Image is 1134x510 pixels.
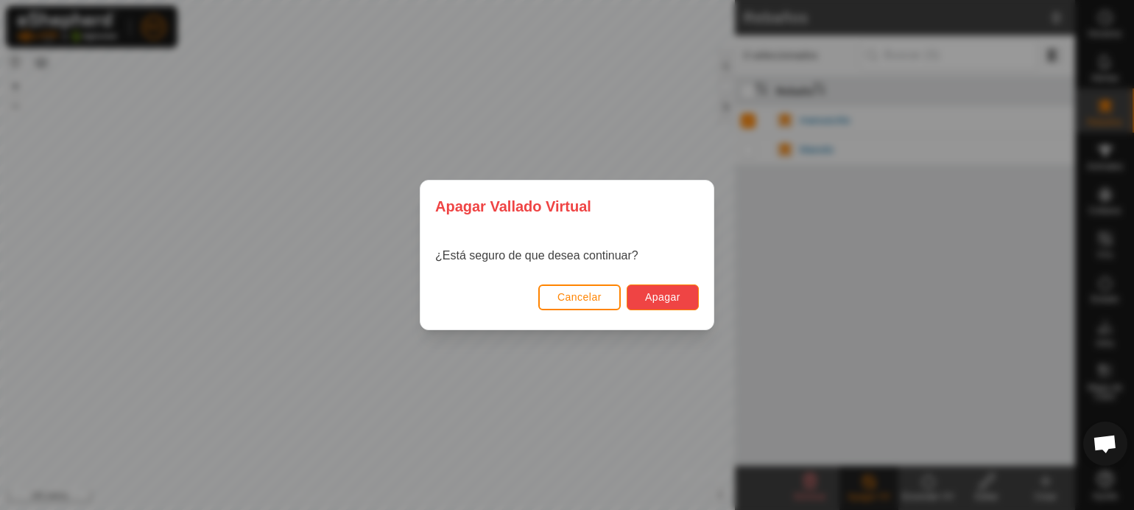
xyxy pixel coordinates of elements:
[538,284,621,310] button: Cancelar
[435,198,591,214] font: Apagar Vallado Virtual
[557,291,602,303] font: Cancelar
[1083,422,1127,466] div: Chat abierto
[435,249,638,262] font: ¿Está seguro de que desea continuar?
[645,291,680,303] font: Apagar
[627,284,699,310] button: Apagar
